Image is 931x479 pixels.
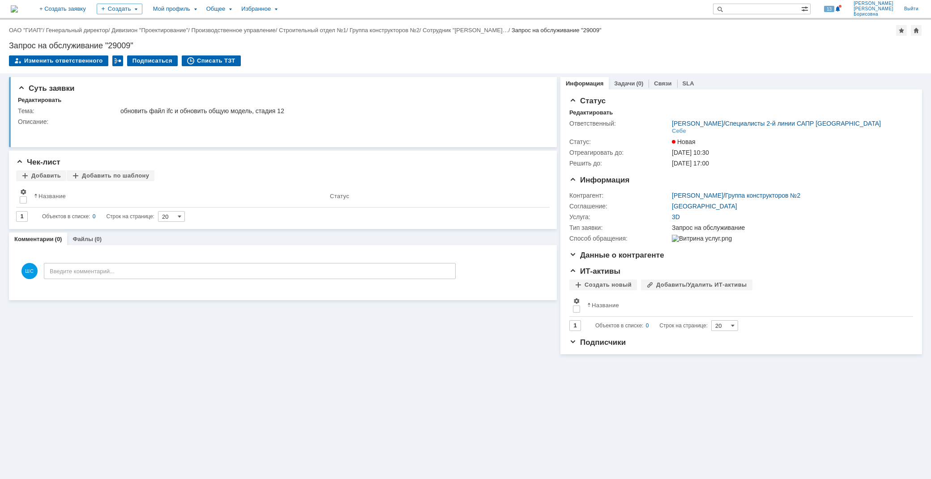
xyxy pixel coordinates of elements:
div: 0 [646,320,649,331]
i: Строк на странице: [42,211,154,222]
span: Настройки [573,297,580,305]
a: Строительный отдел №1 [279,27,346,34]
span: Новая [672,138,696,145]
div: / [46,27,112,34]
a: [PERSON_NAME] [672,120,723,127]
div: (0) [636,80,643,87]
div: Статус: [569,138,670,145]
a: Комментарии [14,236,54,242]
div: Себе [672,127,686,135]
a: Группа конструкторов №2 [725,192,800,199]
div: Название [592,302,619,309]
a: [PERSON_NAME] [672,192,723,199]
span: Борисовна [854,12,893,17]
img: logo [11,5,18,13]
div: Описание: [18,118,544,125]
th: Название [30,185,326,208]
a: 3D [672,213,680,220]
div: / [672,120,881,127]
span: Информация [569,176,629,184]
a: Связи [654,80,671,87]
span: Данные о контрагенте [569,251,664,259]
a: SLA [683,80,694,87]
span: 13 [824,6,834,12]
div: Редактировать [18,97,61,104]
div: Сделать домашней страницей [911,25,922,36]
div: Тема: [18,107,119,114]
a: ОАО "ГИАП" [9,27,43,34]
div: Статус [330,193,349,199]
span: Настройки [20,188,27,195]
div: (0) [94,236,102,242]
div: обновить файл ifc и обновить общую модель, стадия 12 [120,107,542,114]
div: Запрос на обслуживание "29009" [512,27,602,34]
th: Название [584,294,906,317]
div: (0) [55,236,62,242]
div: / [192,27,279,34]
div: 0 [93,211,96,222]
span: Объектов в списке: [595,322,643,329]
a: Производственное управление [192,27,276,34]
a: Задачи [614,80,635,87]
div: Соглашение: [569,203,670,210]
a: Файлы [73,236,93,242]
span: Расширенный поиск [801,4,810,13]
span: Статус [569,97,606,105]
div: Создать [97,4,142,14]
div: Способ обращения: [569,235,670,242]
th: Статус [326,185,542,208]
span: ИТ-активы [569,267,620,276]
span: Суть заявки [18,84,74,93]
span: [DATE] 10:30 [672,149,709,156]
span: [DATE] 17:00 [672,160,709,167]
a: Сотрудник "[PERSON_NAME]… [423,27,508,34]
div: / [9,27,46,34]
a: Генеральный директор [46,27,108,34]
div: Ответственный: [569,120,670,127]
a: Специалисты 2-й линии САПР [GEOGRAPHIC_DATA] [725,120,881,127]
div: / [672,192,800,199]
div: Запрос на обслуживание [672,224,908,231]
a: Группа конструкторов №2 [350,27,419,34]
div: Работа с массовостью [112,55,123,66]
div: Услуга: [569,213,670,220]
span: Чек-лист [16,158,60,166]
div: Контрагент: [569,192,670,199]
a: Информация [566,80,603,87]
div: / [279,27,350,34]
div: Решить до: [569,160,670,167]
span: Объектов в списке: [42,213,90,220]
a: Дивизион "Проектирование" [111,27,188,34]
div: Отреагировать до: [569,149,670,156]
a: Перейти на домашнюю страницу [11,5,18,13]
i: Строк на странице: [595,320,708,331]
span: Подписчики [569,338,626,347]
span: [PERSON_NAME] [854,1,893,6]
div: Редактировать [569,109,613,116]
span: ШС [21,263,38,279]
div: / [350,27,423,34]
div: Название [38,193,66,199]
div: Добавить в избранное [896,25,907,36]
div: Тип заявки: [569,224,670,231]
div: / [423,27,512,34]
div: / [111,27,191,34]
span: [PERSON_NAME] [854,6,893,12]
a: [GEOGRAPHIC_DATA] [672,203,737,210]
img: Витрина услуг.png [672,235,732,242]
div: Запрос на обслуживание "29009" [9,41,922,50]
